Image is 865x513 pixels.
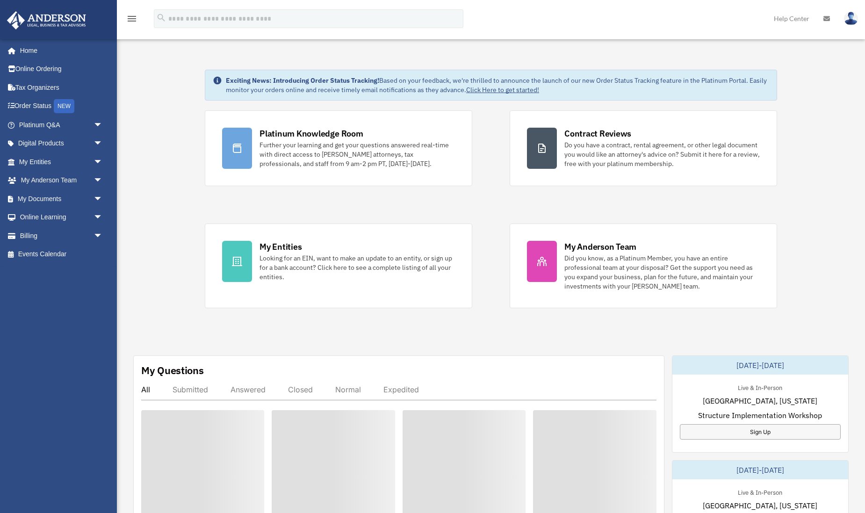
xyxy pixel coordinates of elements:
a: Tax Organizers [7,78,117,97]
div: Looking for an EIN, want to make an update to an entity, or sign up for a bank account? Click her... [259,253,455,282]
div: Do you have a contract, rental agreement, or other legal document you would like an attorney's ad... [564,140,760,168]
div: NEW [54,99,74,113]
div: Closed [288,385,313,394]
a: Billingarrow_drop_down [7,226,117,245]
a: Online Ordering [7,60,117,79]
a: Events Calendar [7,245,117,264]
a: Sign Up [680,424,841,440]
div: My Entities [259,241,302,253]
div: Platinum Knowledge Room [259,128,363,139]
a: Click Here to get started! [466,86,539,94]
div: Live & In-Person [730,382,790,392]
span: arrow_drop_down [94,152,112,172]
a: My Entities Looking for an EIN, want to make an update to an entity, or sign up for a bank accoun... [205,224,472,308]
a: Platinum Q&Aarrow_drop_down [7,116,117,134]
div: Submitted [173,385,208,394]
img: Anderson Advisors Platinum Portal [4,11,89,29]
div: Based on your feedback, we're thrilled to announce the launch of our new Order Status Tracking fe... [226,76,769,94]
a: Digital Productsarrow_drop_down [7,134,117,153]
img: User Pic [844,12,858,25]
a: menu [126,16,137,24]
span: arrow_drop_down [94,226,112,246]
div: My Questions [141,363,204,377]
span: [GEOGRAPHIC_DATA], [US_STATE] [703,500,817,511]
a: Contract Reviews Do you have a contract, rental agreement, or other legal document you would like... [510,110,777,186]
a: My Entitiesarrow_drop_down [7,152,117,171]
div: All [141,385,150,394]
i: search [156,13,166,23]
div: [DATE]-[DATE] [672,356,849,375]
span: arrow_drop_down [94,171,112,190]
a: My Anderson Team Did you know, as a Platinum Member, you have an entire professional team at your... [510,224,777,308]
div: [DATE]-[DATE] [672,461,849,479]
div: My Anderson Team [564,241,636,253]
span: arrow_drop_down [94,134,112,153]
div: Live & In-Person [730,487,790,497]
div: Further your learning and get your questions answered real-time with direct access to [PERSON_NAM... [259,140,455,168]
span: arrow_drop_down [94,116,112,135]
span: arrow_drop_down [94,208,112,227]
a: Order StatusNEW [7,97,117,116]
i: menu [126,13,137,24]
a: Platinum Knowledge Room Further your learning and get your questions answered real-time with dire... [205,110,472,186]
div: Did you know, as a Platinum Member, you have an entire professional team at your disposal? Get th... [564,253,760,291]
span: [GEOGRAPHIC_DATA], [US_STATE] [703,395,817,406]
div: Normal [335,385,361,394]
span: arrow_drop_down [94,189,112,209]
div: Contract Reviews [564,128,631,139]
a: My Documentsarrow_drop_down [7,189,117,208]
a: Home [7,41,112,60]
strong: Exciting News: Introducing Order Status Tracking! [226,76,379,85]
span: Structure Implementation Workshop [698,410,822,421]
div: Expedited [383,385,419,394]
a: My Anderson Teamarrow_drop_down [7,171,117,190]
div: Answered [231,385,266,394]
a: Online Learningarrow_drop_down [7,208,117,227]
